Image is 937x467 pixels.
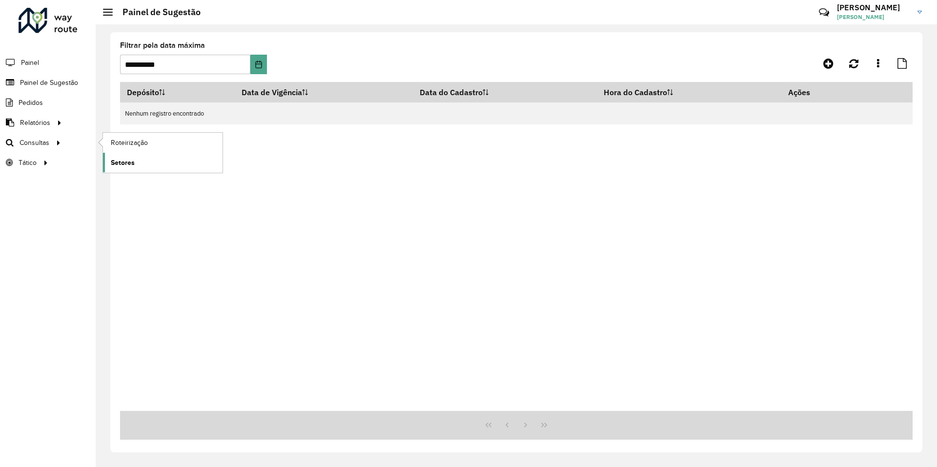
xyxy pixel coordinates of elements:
[113,7,201,18] h2: Painel de Sugestão
[781,82,840,102] th: Ações
[120,40,205,51] label: Filtrar pela data máxima
[19,98,43,108] span: Pedidos
[21,58,39,68] span: Painel
[20,118,50,128] span: Relatórios
[837,3,910,12] h3: [PERSON_NAME]
[250,55,266,74] button: Choose Date
[120,82,235,102] th: Depósito
[837,13,910,21] span: [PERSON_NAME]
[413,82,597,102] th: Data do Cadastro
[20,78,78,88] span: Painel de Sugestão
[120,102,913,124] td: Nenhum registro encontrado
[597,82,782,102] th: Hora do Cadastro
[20,138,49,148] span: Consultas
[111,158,135,168] span: Setores
[111,138,148,148] span: Roteirização
[103,153,223,172] a: Setores
[814,2,835,23] a: Contato Rápido
[19,158,37,168] span: Tático
[235,82,413,102] th: Data de Vigência
[103,133,223,152] a: Roteirização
